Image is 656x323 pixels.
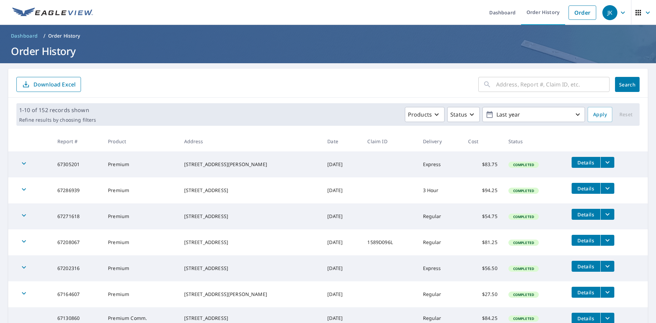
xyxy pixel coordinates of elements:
[362,229,417,255] td: 1589D096L
[322,281,362,307] td: [DATE]
[184,315,317,322] div: [STREET_ADDRESS]
[503,131,566,151] th: Status
[418,255,463,281] td: Express
[8,30,41,41] a: Dashboard
[588,107,612,122] button: Apply
[569,5,596,20] a: Order
[418,151,463,177] td: Express
[102,203,178,229] td: Premium
[102,131,178,151] th: Product
[8,30,648,41] nav: breadcrumb
[600,157,614,168] button: filesDropdownBtn-67305201
[184,187,317,194] div: [STREET_ADDRESS]
[19,106,96,114] p: 1-10 of 152 records shown
[322,151,362,177] td: [DATE]
[102,281,178,307] td: Premium
[600,235,614,246] button: filesDropdownBtn-67208067
[576,263,596,270] span: Details
[509,292,538,297] span: Completed
[447,107,480,122] button: Status
[362,131,417,151] th: Claim ID
[418,229,463,255] td: Regular
[463,177,503,203] td: $94.25
[509,266,538,271] span: Completed
[322,229,362,255] td: [DATE]
[418,177,463,203] td: 3 Hour
[52,281,102,307] td: 67164607
[494,109,574,121] p: Last year
[52,229,102,255] td: 67208067
[576,315,596,322] span: Details
[322,131,362,151] th: Date
[102,177,178,203] td: Premium
[418,281,463,307] td: Regular
[48,32,80,39] p: Order History
[509,316,538,321] span: Completed
[52,177,102,203] td: 67286939
[418,131,463,151] th: Delivery
[102,255,178,281] td: Premium
[418,203,463,229] td: Regular
[102,229,178,255] td: Premium
[322,255,362,281] td: [DATE]
[405,107,445,122] button: Products
[322,203,362,229] td: [DATE]
[572,209,600,220] button: detailsBtn-67271618
[463,151,503,177] td: $83.75
[572,287,600,298] button: detailsBtn-67164607
[600,183,614,194] button: filesDropdownBtn-67286939
[463,229,503,255] td: $81.25
[576,237,596,244] span: Details
[463,131,503,151] th: Cost
[620,81,634,88] span: Search
[572,183,600,194] button: detailsBtn-67286939
[509,214,538,219] span: Completed
[184,265,317,272] div: [STREET_ADDRESS]
[8,44,648,58] h1: Order History
[52,151,102,177] td: 67305201
[509,240,538,245] span: Completed
[184,213,317,220] div: [STREET_ADDRESS]
[600,209,614,220] button: filesDropdownBtn-67271618
[615,77,640,92] button: Search
[11,32,38,39] span: Dashboard
[509,162,538,167] span: Completed
[463,203,503,229] td: $54.75
[450,110,467,119] p: Status
[509,188,538,193] span: Completed
[408,110,432,119] p: Products
[33,81,76,88] p: Download Excel
[496,75,610,94] input: Address, Report #, Claim ID, etc.
[576,159,596,166] span: Details
[463,255,503,281] td: $56.50
[184,161,317,168] div: [STREET_ADDRESS][PERSON_NAME]
[602,5,617,20] div: JK
[322,177,362,203] td: [DATE]
[572,235,600,246] button: detailsBtn-67208067
[184,239,317,246] div: [STREET_ADDRESS]
[593,110,607,119] span: Apply
[572,157,600,168] button: detailsBtn-67305201
[184,291,317,298] div: [STREET_ADDRESS][PERSON_NAME]
[576,185,596,192] span: Details
[52,203,102,229] td: 67271618
[52,131,102,151] th: Report #
[12,8,93,18] img: EV Logo
[52,255,102,281] td: 67202316
[576,211,596,218] span: Details
[600,261,614,272] button: filesDropdownBtn-67202316
[43,32,45,40] li: /
[102,151,178,177] td: Premium
[482,107,585,122] button: Last year
[576,289,596,296] span: Details
[179,131,322,151] th: Address
[19,117,96,123] p: Refine results by choosing filters
[600,287,614,298] button: filesDropdownBtn-67164607
[572,261,600,272] button: detailsBtn-67202316
[16,77,81,92] button: Download Excel
[463,281,503,307] td: $27.50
